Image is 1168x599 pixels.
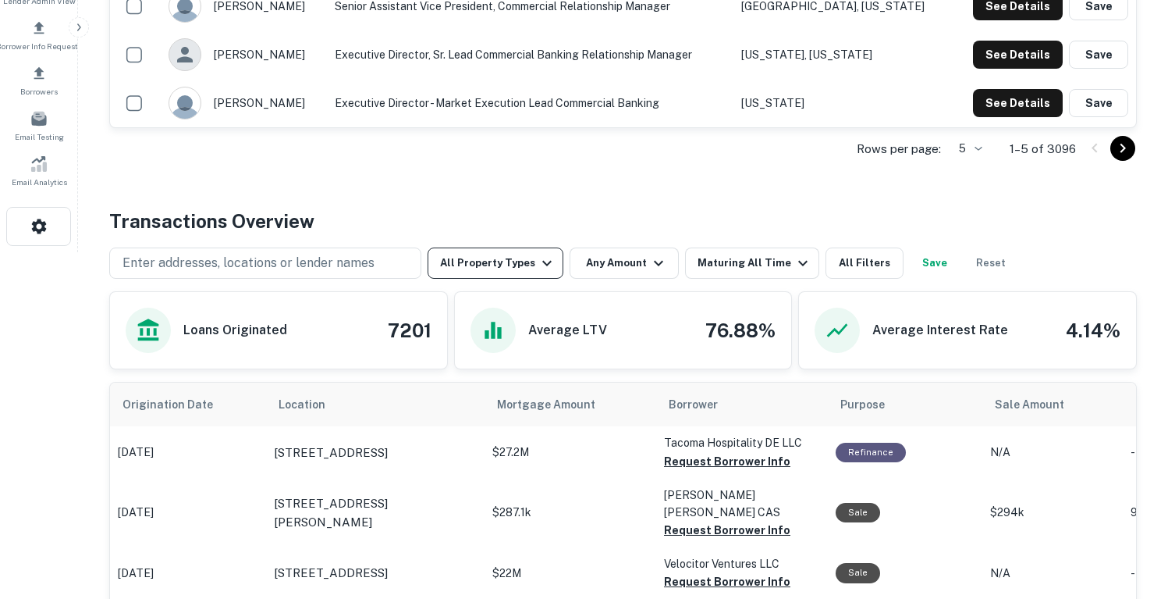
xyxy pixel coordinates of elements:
button: Request Borrower Info [664,521,790,540]
a: Borrower Info Requests [5,13,73,55]
button: Go to next page [1110,136,1135,161]
p: [DATE] [118,505,258,521]
h4: Transactions Overview [109,207,314,235]
button: Save your search to get updates of matches that match your search criteria. [910,248,960,279]
th: Purpose [828,383,982,426]
div: 5 [947,137,985,160]
a: [STREET_ADDRESS] [274,564,477,583]
span: Mortgage Amount [497,395,616,414]
a: Borrowers [5,59,73,101]
div: Maturing All Time [698,254,812,273]
a: [STREET_ADDRESS][PERSON_NAME] [274,494,477,531]
p: [STREET_ADDRESS] [274,564,388,583]
span: Borrower [669,395,718,414]
div: [PERSON_NAME] [169,87,318,119]
button: Any Amount [570,248,679,279]
button: Reset [966,248,1016,279]
th: Location [266,383,485,426]
td: Executive Director, Sr. Lead Commercial Banking Relationship Manager [327,30,733,79]
p: Rows per page: [857,140,941,159]
p: [DATE] [118,444,258,461]
h4: 76.88% [705,316,776,344]
h6: Average Interest Rate [872,321,1008,340]
span: Purpose [840,395,905,414]
button: All Property Types [428,248,563,279]
th: Mortgage Amount [485,383,656,426]
span: Sale Amount [995,395,1085,414]
span: Origination Date [122,395,233,414]
p: [PERSON_NAME] [PERSON_NAME] CAS [664,487,820,521]
p: $27.2M [492,444,648,461]
a: [STREET_ADDRESS] [274,444,477,462]
button: See Details [973,89,1063,117]
button: Enter addresses, locations or lender names [109,248,421,279]
th: Sale Amount [982,383,1123,426]
p: [STREET_ADDRESS] [274,444,388,462]
button: See Details [973,41,1063,69]
h4: 4.14% [1066,316,1120,344]
button: All Filters [825,248,904,279]
p: $294k [990,505,1115,521]
span: Borrowers [20,85,58,98]
h4: 7201 [388,316,431,344]
p: [DATE] [118,565,258,582]
th: Borrower [656,383,828,426]
h6: LTV [1135,396,1156,413]
p: Enter addresses, locations or lender names [122,254,375,273]
div: This loan purpose was for refinancing [836,443,906,462]
a: Email Analytics [5,149,73,191]
td: Executive Director - Market Execution Lead Commercial Banking [327,79,733,127]
p: $287.1k [492,505,648,521]
div: [PERSON_NAME] [169,38,318,71]
h6: Average LTV [528,321,607,340]
div: Sale [836,563,880,583]
img: 9c8pery4andzj6ohjkjp54ma2 [169,87,201,119]
p: N/A [990,565,1115,582]
a: Email Testing [5,104,73,146]
button: Request Borrower Info [664,452,790,471]
td: [US_STATE] [733,79,950,127]
div: Sale [836,503,880,522]
iframe: Chat Widget [1090,474,1168,549]
p: Tacoma Hospitality DE LLC [664,434,820,451]
button: Save [1069,41,1128,69]
button: Request Borrower Info [664,572,790,591]
h6: Loans Originated [183,321,287,340]
p: Velocitor Ventures LLC [664,555,820,572]
p: 1–5 of 3096 [1010,140,1076,159]
span: Email Testing [15,130,64,143]
th: Origination Date [110,383,266,426]
p: $22M [492,565,648,582]
button: Save [1069,89,1128,117]
span: Location [279,395,346,414]
button: Maturing All Time [685,248,819,279]
p: N/A [990,444,1115,461]
span: Email Analytics [12,176,67,188]
td: [US_STATE], [US_STATE] [733,30,950,79]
